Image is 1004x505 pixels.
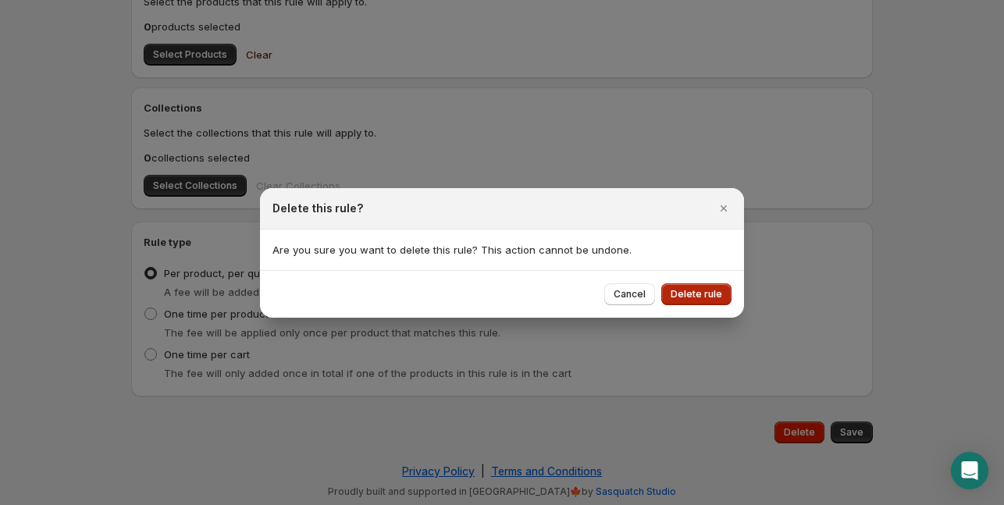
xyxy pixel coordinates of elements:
span: Delete rule [671,288,722,301]
h2: Delete this rule? [272,201,364,216]
p: Are you sure you want to delete this rule? This action cannot be undone. [272,242,732,258]
span: Cancel [614,288,646,301]
div: Open Intercom Messenger [951,452,988,489]
button: Close [713,197,735,219]
button: Delete rule [661,283,732,305]
button: Cancel [604,283,655,305]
